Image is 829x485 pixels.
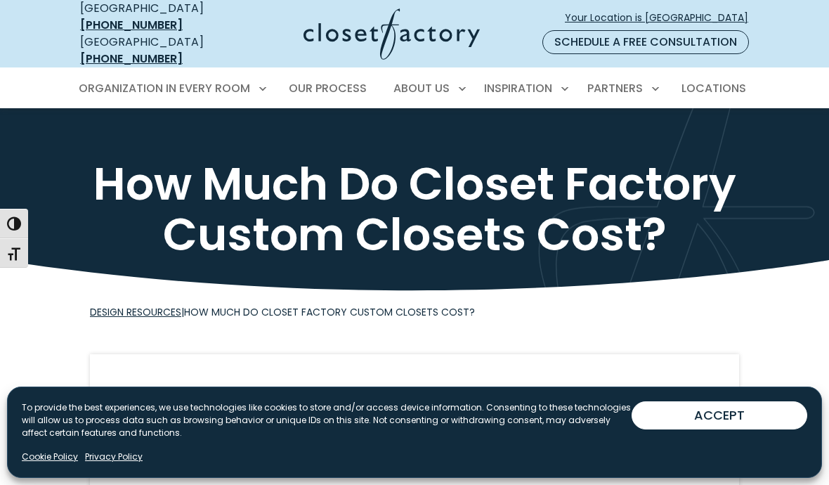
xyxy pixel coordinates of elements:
a: Cookie Policy [22,451,78,463]
span: How Much Do Closet Factory Custom Closets Cost? [184,305,475,319]
a: [PHONE_NUMBER] [80,51,183,67]
span: About Us [393,80,450,96]
img: Closet Factory Logo [303,8,480,60]
a: Design Resources [90,305,181,319]
div: [GEOGRAPHIC_DATA] [80,34,233,67]
a: Privacy Policy [85,451,143,463]
nav: Primary Menu [69,69,760,108]
a: Schedule a Free Consultation [542,30,749,54]
span: Your Location is [GEOGRAPHIC_DATA] [565,11,759,25]
span: Our Process [289,80,367,96]
button: ACCEPT [632,401,807,429]
h1: How Much Do Closet Factory Custom Closets Cost? [90,159,739,260]
span: Organization in Every Room [79,80,250,96]
span: | [90,305,475,319]
span: Inspiration [484,80,552,96]
span: Locations [681,80,746,96]
span: Partners [587,80,643,96]
a: Your Location is [GEOGRAPHIC_DATA] [564,6,760,30]
a: [PHONE_NUMBER] [80,17,183,33]
p: To provide the best experiences, we use technologies like cookies to store and/or access device i... [22,401,632,439]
